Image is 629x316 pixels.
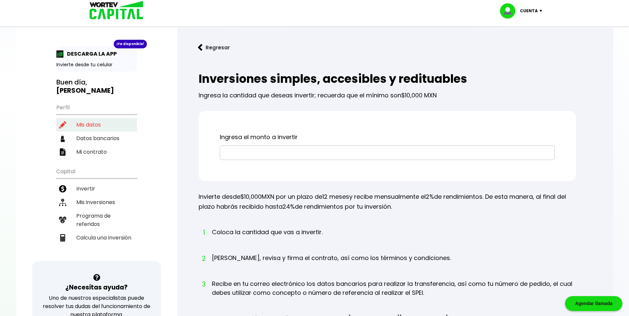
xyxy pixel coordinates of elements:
[56,209,137,231] a: Programa de referidos
[520,6,538,16] p: Cuenta
[59,199,66,206] img: inversiones-icon.6695dc30.svg
[56,78,137,95] h3: Buen día,
[56,195,137,209] a: Mis inversiones
[538,10,547,12] img: icon-down
[188,39,602,56] a: flecha izquierdaRegresar
[65,283,128,292] h3: ¿Necesitas ayuda?
[56,50,64,58] img: app-icon
[56,145,137,159] a: Mi contrato
[322,192,349,201] span: 12 meses
[199,72,576,85] h2: Inversiones simples, accesibles y redituables
[426,192,434,201] span: 2%
[59,121,66,129] img: editar-icon.952d3147.svg
[56,164,137,261] ul: Capital
[212,228,323,249] li: Coloca la cantidad que vas a invertir.
[198,44,203,51] img: flecha izquierda
[240,192,262,201] span: $10,000
[188,39,240,56] button: Regresar
[56,231,137,244] a: Calcula una inversión
[56,61,137,68] p: Invierte desde tu celular
[500,3,520,19] img: profile-image
[283,202,295,211] span: 24%
[199,192,576,212] p: Invierte desde MXN por un plazo de y recibe mensualmente el de rendimientos. De esta manera, al f...
[59,135,66,142] img: datos-icon.10cf9172.svg
[56,86,114,95] b: [PERSON_NAME]
[59,148,66,156] img: contrato-icon.f2db500c.svg
[212,253,451,275] li: [PERSON_NAME], revisa y firma el contrato, así como los términos y condiciones.
[199,85,576,100] p: Ingresa la cantidad que deseas invertir; recuerda que el mínimo son
[401,91,437,99] span: $10,000 MXN
[202,228,205,237] span: 1
[59,216,66,224] img: recomiendanos-icon.9b8e9327.svg
[56,132,137,145] a: Datos bancarios
[220,132,555,142] p: Ingresa el monto a invertir
[56,100,137,159] ul: Perfil
[56,118,137,132] a: Mis datos
[64,50,117,58] p: DESCARGA LA APP
[212,279,576,310] li: Recibe en tu correo electrónico los datos bancarios para realizar la transferencia, así como tu n...
[202,279,205,289] span: 3
[56,182,137,195] a: Invertir
[59,185,66,192] img: invertir-icon.b3b967d7.svg
[59,234,66,241] img: calculadora-icon.17d418c4.svg
[202,253,205,263] span: 2
[565,296,622,311] div: Agendar llamada
[114,40,147,48] div: ¡Ya disponible!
